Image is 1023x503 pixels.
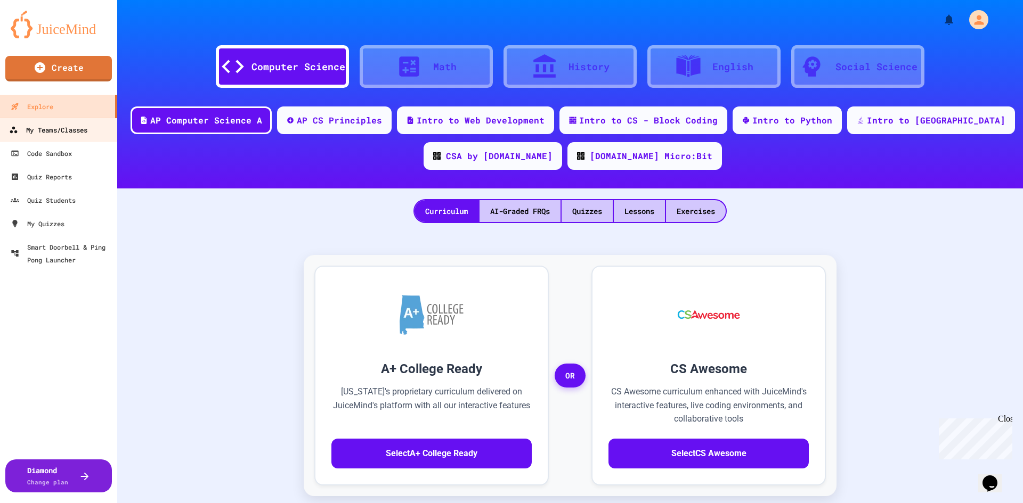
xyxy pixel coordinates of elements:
button: DiamondChange plan [5,459,112,492]
div: English [712,60,753,74]
img: A+ College Ready [400,295,464,335]
div: Intro to [GEOGRAPHIC_DATA] [867,114,1005,127]
div: Smart Doorbell & Ping Pong Launcher [11,241,113,266]
div: Quizzes [562,200,613,222]
img: logo-orange.svg [11,11,107,38]
div: My Notifications [923,11,958,29]
img: CODE_logo_RGB.png [577,152,584,160]
div: Intro to Web Development [417,114,545,127]
img: CODE_logo_RGB.png [433,152,441,160]
img: CS Awesome [667,283,751,347]
div: Explore [11,100,53,113]
div: Intro to CS - Block Coding [579,114,718,127]
a: Create [5,56,112,81]
span: Change plan [27,478,68,486]
div: Quiz Students [11,194,76,207]
h3: CS Awesome [608,359,809,378]
div: Math [433,60,457,74]
div: Diamond [27,465,68,487]
div: AP Computer Science A [150,114,262,127]
iframe: chat widget [935,414,1012,459]
div: My Quizzes [11,217,64,230]
iframe: chat widget [978,460,1012,492]
div: Intro to Python [752,114,832,127]
div: My Teams/Classes [9,123,87,137]
h3: A+ College Ready [331,359,532,378]
div: AP CS Principles [297,114,382,127]
span: OR [555,364,586,388]
div: Code Sandbox [11,147,72,160]
div: CSA by [DOMAIN_NAME] [446,150,553,162]
div: Quiz Reports [11,170,72,183]
div: Chat with us now!Close [4,4,74,68]
div: My Account [958,7,991,32]
div: Lessons [614,200,665,222]
div: Curriculum [415,200,478,222]
div: [DOMAIN_NAME] Micro:Bit [590,150,712,162]
button: SelectCS Awesome [608,439,809,468]
div: AI-Graded FRQs [480,200,561,222]
button: SelectA+ College Ready [331,439,532,468]
div: Social Science [835,60,918,74]
p: CS Awesome curriculum enhanced with JuiceMind's interactive features, live coding environments, a... [608,385,809,426]
div: Exercises [666,200,726,222]
div: Computer Science [251,60,345,74]
p: [US_STATE]'s proprietary curriculum delivered on JuiceMind's platform with all our interactive fe... [331,385,532,426]
div: History [569,60,610,74]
